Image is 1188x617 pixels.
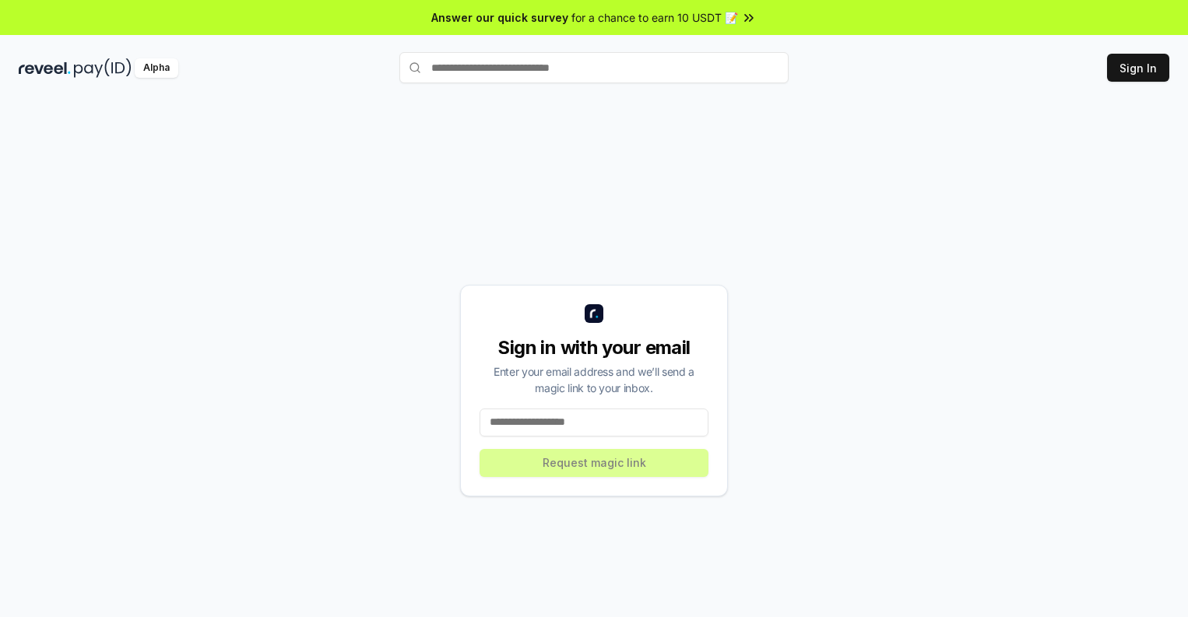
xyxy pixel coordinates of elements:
[431,9,568,26] span: Answer our quick survey
[74,58,132,78] img: pay_id
[1107,54,1169,82] button: Sign In
[135,58,178,78] div: Alpha
[585,304,603,323] img: logo_small
[19,58,71,78] img: reveel_dark
[571,9,738,26] span: for a chance to earn 10 USDT 📝
[480,363,708,396] div: Enter your email address and we’ll send a magic link to your inbox.
[480,335,708,360] div: Sign in with your email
